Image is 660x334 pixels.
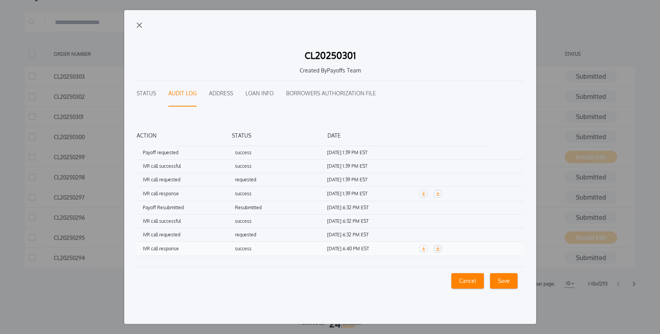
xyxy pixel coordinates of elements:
[143,245,235,252] h1: IVR call response
[143,66,518,74] h1: Created By Payoffs Team
[168,81,197,107] button: Audit Log
[235,218,327,225] h1: success
[143,163,235,170] h1: IVR call successful
[143,204,235,211] h1: Payoff Resubmitted
[327,218,419,225] h1: [DATE] 6:32 PM EST
[305,51,356,60] h1: CL20250301
[143,231,235,238] h1: IVR call requested
[420,190,427,198] a: Download Call Audio
[209,81,233,107] button: Address
[327,204,419,211] h1: [DATE] 6:32 PM EST
[235,190,327,197] h1: success
[235,231,327,238] h1: requested
[137,81,156,107] button: Status
[327,176,419,183] h1: [DATE] 1:39 PM EST
[143,218,235,225] h1: IVR call successful
[327,231,419,238] h1: [DATE] 6:32 PM EST
[235,245,327,252] h1: success
[232,131,327,139] h1: STATUS
[137,131,232,139] h1: ACTION
[451,273,484,289] button: Cancel
[143,176,235,183] h1: IVR call requested
[245,81,274,107] button: Loan Info
[327,163,419,170] h1: [DATE] 1:39 PM EST
[434,190,442,198] a: Download Call Log
[235,204,327,211] h1: Resubmitted
[490,273,518,289] button: Save
[327,149,419,156] h1: [DATE] 1:39 PM EST
[434,245,442,253] a: Download Call Log
[143,149,235,156] h1: Payoff requested
[327,190,419,197] h1: [DATE] 1:39 PM EST
[137,22,142,28] img: exit-icon
[327,245,419,252] h1: [DATE] 6:40 PM EST
[235,176,327,183] h1: requested
[327,131,423,139] h1: DATE
[124,10,536,324] button: exit-iconCL20250301Created ByPayoffs TeamStatusAudit LogAddressLoan InfoBorrowers Authorization F...
[286,81,376,107] button: Borrowers Authorization File
[235,163,327,170] h1: success
[143,190,235,197] h1: IVR call response
[235,149,327,156] h1: success
[420,245,427,253] a: Download Call Audio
